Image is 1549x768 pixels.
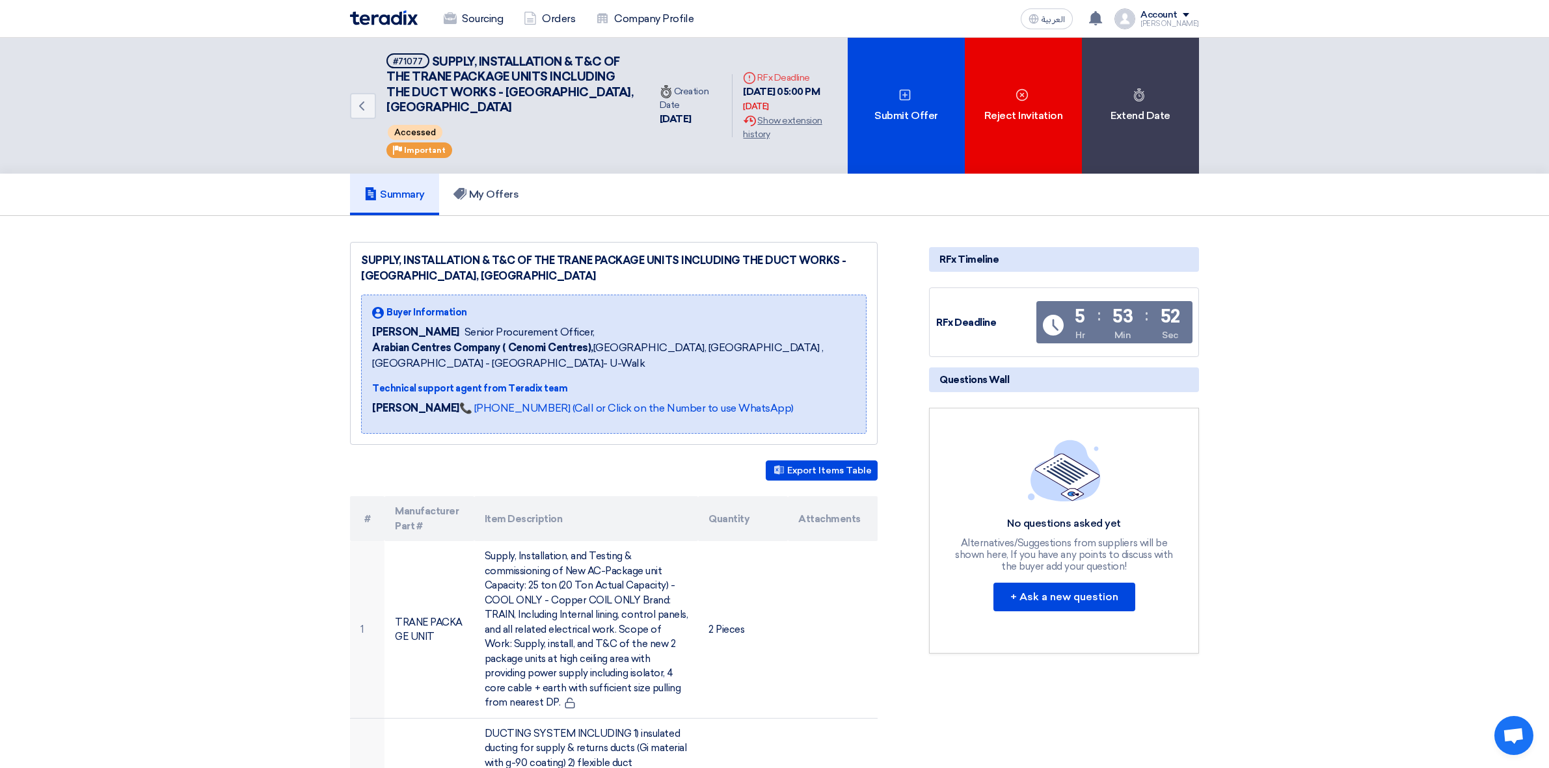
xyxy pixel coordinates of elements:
a: Company Profile [586,5,704,33]
th: Attachments [788,496,878,541]
a: 📞 [PHONE_NUMBER] (Call or Click on the Number to use WhatsApp) [459,402,794,414]
th: Item Description [474,496,699,541]
strong: [PERSON_NAME] [372,402,459,414]
h5: My Offers [453,188,519,201]
span: [PERSON_NAME] [372,324,459,340]
span: Accessed [388,125,442,140]
div: Alternatives/Suggestions from suppliers will be shown here, If you have any points to discuss wit... [954,537,1175,572]
a: Open chat [1494,716,1533,755]
div: RFx Deadline [936,315,1034,330]
div: Technical support agent from Teradix team [372,382,855,395]
div: : [1145,304,1148,327]
a: Orders [513,5,586,33]
div: 53 [1112,308,1133,326]
td: Supply, Installation, and Testing & commissioning of New AC-Package unit Capacity: 25 ton (20 Ton... [474,541,699,718]
button: Export Items Table [766,460,878,481]
th: # [350,496,384,541]
div: 52 [1161,308,1180,326]
div: #71077 [393,57,423,66]
a: My Offers [439,174,533,215]
b: Arabian Centres Company ( Cenomi Centres), [372,341,593,354]
img: Teradix logo [350,10,418,25]
div: SUPPLY, INSTALLATION & T&C OF THE TRANE PACKAGE UNITS INCLUDING THE DUCT WORKS - [GEOGRAPHIC_DATA... [361,253,867,284]
div: Show extension history [743,114,837,141]
div: : [1098,304,1101,327]
a: Summary [350,174,439,215]
div: Sec [1162,328,1178,342]
span: Questions Wall [939,373,1009,387]
div: Reject Invitation [965,38,1082,174]
span: Senior Procurement Officer, [465,324,595,340]
div: [PERSON_NAME] [1140,20,1199,27]
div: Account [1140,10,1178,21]
h5: SUPPLY, INSTALLATION & T&C OF THE TRANE PACKAGE UNITS INCLUDING THE DUCT WORKS - HAIFA MALL, JEDDAH [386,53,634,116]
div: No questions asked yet [954,517,1175,531]
img: profile_test.png [1114,8,1135,29]
div: [DATE] 05:00 PM [743,85,837,114]
td: 2 Pieces [698,541,788,718]
div: Creation Date [660,85,722,112]
button: + Ask a new question [993,583,1135,611]
div: 5 [1075,308,1085,326]
th: Manufacturer Part # [384,496,474,541]
a: Sourcing [433,5,513,33]
div: RFx Deadline [743,71,837,85]
td: TRANE PACKAGE UNIT [384,541,474,718]
span: Buyer Information [386,306,467,319]
div: RFx Timeline [929,247,1199,272]
div: [DATE] [660,112,722,127]
span: العربية [1042,15,1065,24]
h5: Summary [364,188,425,201]
td: 1 [350,541,384,718]
div: Submit Offer [848,38,965,174]
button: العربية [1021,8,1073,29]
img: empty_state_list.svg [1028,440,1101,501]
span: SUPPLY, INSTALLATION & T&C OF THE TRANE PACKAGE UNITS INCLUDING THE DUCT WORKS - [GEOGRAPHIC_DATA... [386,55,633,114]
div: Min [1114,328,1131,342]
div: [DATE] [743,100,768,113]
th: Quantity [698,496,788,541]
div: Extend Date [1082,38,1199,174]
span: [GEOGRAPHIC_DATA], [GEOGRAPHIC_DATA] ,[GEOGRAPHIC_DATA] - [GEOGRAPHIC_DATA]- U-Walk [372,340,855,371]
div: Hr [1075,328,1084,342]
span: Important [404,146,446,155]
